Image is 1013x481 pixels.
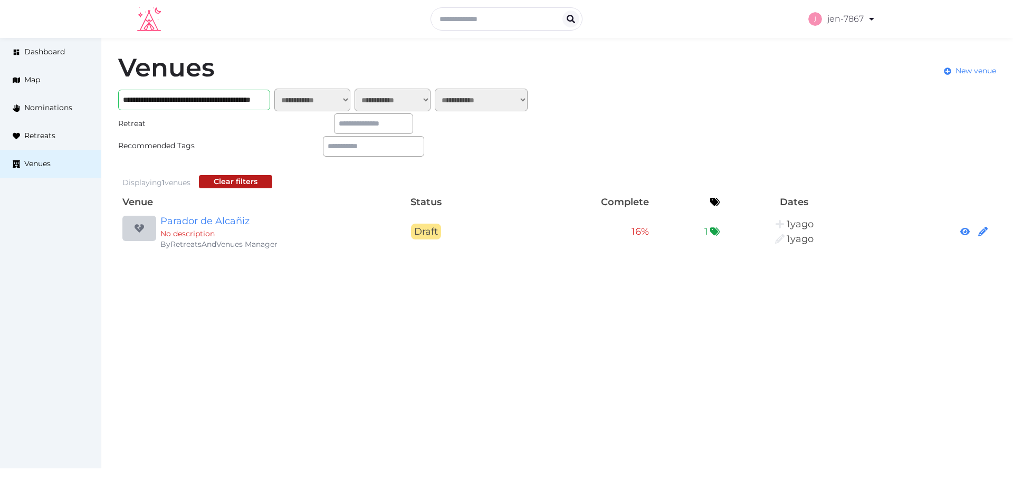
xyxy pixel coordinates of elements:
[118,118,219,129] div: Retreat
[160,214,363,228] a: Parador de Alcañiz
[162,178,165,187] span: 1
[24,158,51,169] span: Venues
[485,193,654,211] th: Complete
[787,233,814,245] span: 8:04PM, March 8th, 2024
[24,130,55,141] span: Retreats
[787,218,814,230] span: 8:04PM, March 8th, 2024
[367,193,485,211] th: Status
[199,175,272,188] button: Clear filters
[411,224,441,239] span: Draft
[632,226,649,237] span: 16 %
[724,193,864,211] th: Dates
[122,177,190,188] div: Displaying venues
[24,74,40,85] span: Map
[808,4,876,34] a: jen-7867
[24,46,65,57] span: Dashboard
[118,55,215,80] h1: Venues
[704,224,708,239] span: 1
[24,102,72,113] span: Nominations
[160,229,215,238] span: No description
[944,65,996,76] a: New venue
[118,140,219,151] div: Recommended Tags
[214,176,257,187] div: Clear filters
[955,65,996,76] span: New venue
[118,193,367,211] th: Venue
[160,239,363,249] div: By RetreatsAndVenues Manager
